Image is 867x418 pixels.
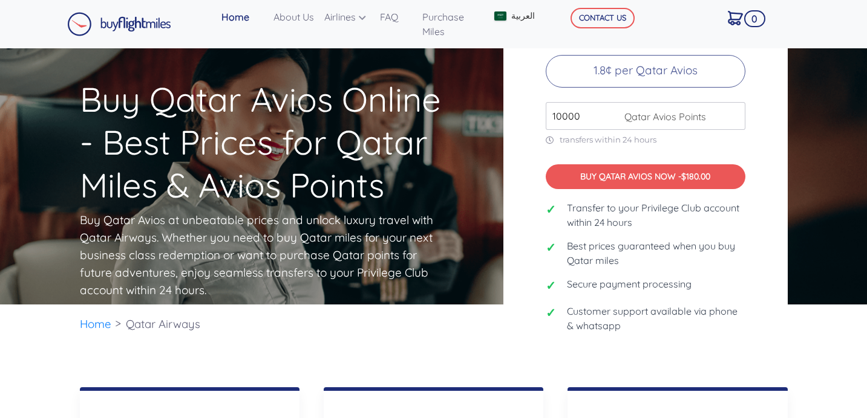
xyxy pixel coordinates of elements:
[567,304,745,333] span: Customer support available via phone & whatsapp
[567,201,745,230] span: Transfer to your Privilege Club account within 24 hours
[744,10,766,27] span: 0
[511,10,535,22] span: العربية
[375,5,417,29] a: FAQ
[546,55,745,88] p: 1.8¢ per Qatar Avios
[67,9,171,39] a: Buy Flight Miles Logo
[723,5,760,30] a: 0
[571,8,635,28] button: CONTACT US
[80,317,111,331] a: Home
[494,11,506,21] img: Arabic
[319,5,375,29] a: Airlines
[489,5,552,27] a: العربية
[728,11,743,25] img: Cart
[80,211,437,299] p: Buy Qatar Avios at unbeatable prices and unlock luxury travel with Qatar Airways. Whether you nee...
[546,277,558,295] span: ✓
[269,5,319,29] a: About Us
[546,135,745,145] p: transfers within 24 hours
[681,171,710,182] span: $180.00
[417,5,483,43] a: Purchase Miles
[546,304,558,322] span: ✓
[567,277,692,291] span: Secure payment processing
[567,239,745,268] span: Best prices guaranteed when you buy Qatar miles
[546,164,745,189] button: BUY QATAR AVIOS NOW -$180.00
[217,5,269,29] a: Home
[546,201,558,219] span: ✓
[546,239,558,257] span: ✓
[618,109,706,124] span: Qatar Avios Points
[120,304,206,344] li: Qatar Airways
[67,12,171,36] img: Buy Flight Miles Logo
[80,9,456,207] h1: Buy Qatar Avios Online - Best Prices for Qatar Miles & Avios Points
